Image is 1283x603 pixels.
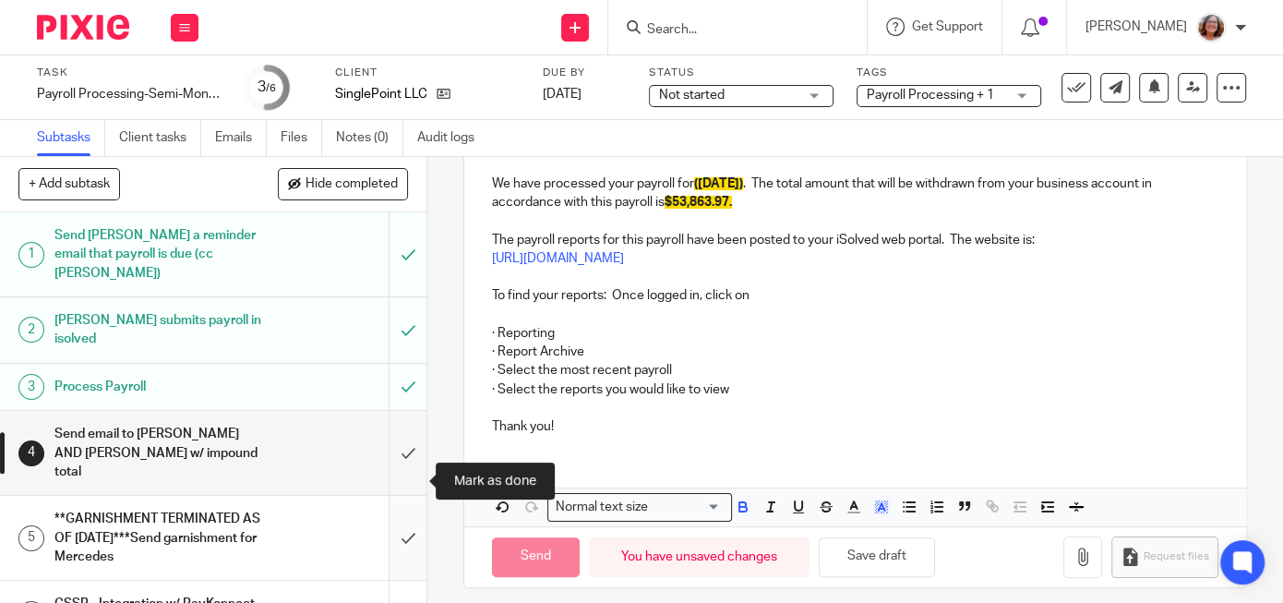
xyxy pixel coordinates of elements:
[54,373,265,401] h1: Process Payroll
[543,88,582,101] span: [DATE]
[649,66,833,80] label: Status
[912,20,983,33] span: Get Support
[665,196,732,209] span: $53,863.97.
[659,89,725,102] span: Not started
[417,120,488,156] a: Audit logs
[306,177,398,192] span: Hide completed
[37,66,222,80] label: Task
[543,66,626,80] label: Due by
[492,231,1218,249] p: The payroll reports for this payroll have been posted to your iSolved web portal. The website is:
[1143,549,1208,564] span: Request files
[857,66,1041,80] label: Tags
[54,307,265,354] h1: [PERSON_NAME] submits payroll in isolved
[215,120,267,156] a: Emails
[492,343,1218,361] p: · Report Archive
[492,252,624,265] a: [URL][DOMAIN_NAME]
[492,380,1218,399] p: · Select the reports you would like to view
[492,361,1218,380] p: · Select the most recent payroll
[37,15,129,40] img: Pixie
[1111,537,1218,578] button: Request files
[867,89,994,102] span: Payroll Processing + 1
[54,420,265,486] h1: Send email to [PERSON_NAME] AND [PERSON_NAME] w/ impound total
[547,493,732,522] div: Search for option
[37,85,222,103] div: Payroll Processing-Semi-Monthly 15th - SinglePoint
[492,324,1218,343] p: · Reporting
[258,77,276,98] div: 3
[18,374,44,400] div: 3
[266,83,276,93] small: /6
[54,222,265,287] h1: Send [PERSON_NAME] a reminder email that payroll is due (cc [PERSON_NAME])
[18,440,44,466] div: 4
[335,66,520,80] label: Client
[119,120,201,156] a: Client tasks
[1196,13,1226,42] img: LB%20Reg%20Headshot%208-2-23.jpg
[37,120,105,156] a: Subtasks
[694,177,743,190] span: ([DATE])
[281,120,322,156] a: Files
[552,498,653,517] span: Normal text size
[589,537,809,577] div: You have unsaved changes
[654,498,721,517] input: Search for option
[18,525,44,551] div: 5
[492,175,1218,212] p: We have processed your payroll for . The total amount that will be withdrawn from your business a...
[335,85,427,103] p: SinglePoint LLC
[819,537,935,577] button: Save draft
[278,168,408,199] button: Hide completed
[18,242,44,268] div: 1
[492,286,1218,305] p: To find your reports: Once logged in, click on
[1085,18,1187,36] p: [PERSON_NAME]
[18,168,120,199] button: + Add subtask
[492,417,1218,436] p: Thank you!
[18,317,44,343] div: 2
[336,120,403,156] a: Notes (0)
[492,537,580,577] input: Send
[645,22,811,39] input: Search
[54,505,265,571] h1: **GARNISHMENT TERMINATED AS OF [DATE]***Send garnishment for Mercedes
